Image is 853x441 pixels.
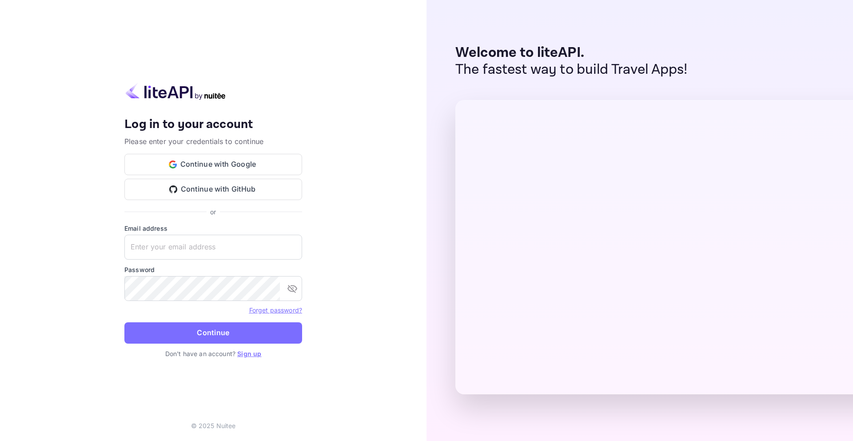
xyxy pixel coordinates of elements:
[249,305,302,314] a: Forget password?
[124,154,302,175] button: Continue with Google
[124,117,302,132] h4: Log in to your account
[283,280,301,297] button: toggle password visibility
[124,83,227,100] img: liteapi
[124,136,302,147] p: Please enter your credentials to continue
[455,44,688,61] p: Welcome to liteAPI.
[210,207,216,216] p: or
[191,421,236,430] p: © 2025 Nuitee
[249,306,302,314] a: Forget password?
[124,322,302,344] button: Continue
[124,179,302,200] button: Continue with GitHub
[237,350,261,357] a: Sign up
[124,224,302,233] label: Email address
[124,235,302,260] input: Enter your email address
[124,265,302,274] label: Password
[455,61,688,78] p: The fastest way to build Travel Apps!
[124,349,302,358] p: Don't have an account?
